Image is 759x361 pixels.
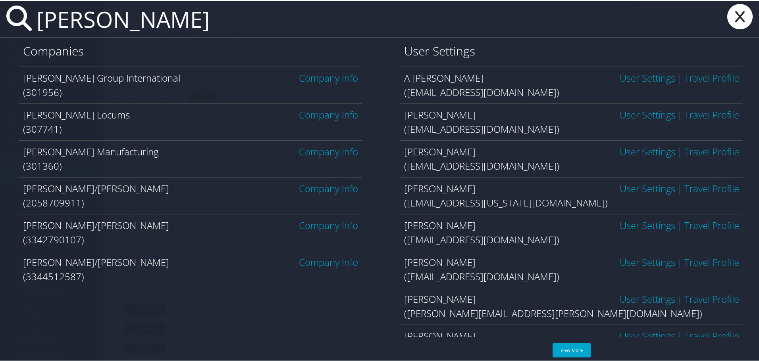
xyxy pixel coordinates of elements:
[23,269,358,283] div: (3344512587)
[23,42,358,59] h1: Companies
[620,255,675,268] a: User Settings
[404,158,739,172] div: ([EMAIL_ADDRESS][DOMAIN_NAME])
[404,306,739,320] div: ([PERSON_NAME][EMAIL_ADDRESS][PERSON_NAME][DOMAIN_NAME])
[404,232,739,246] div: ([EMAIL_ADDRESS][DOMAIN_NAME])
[404,329,476,342] span: [PERSON_NAME]
[23,107,130,120] span: [PERSON_NAME] Locums
[23,84,358,99] div: (301956)
[684,292,739,305] a: View OBT Profile
[23,144,158,157] span: [PERSON_NAME] Manufacturing
[675,71,684,84] span: |
[404,269,739,283] div: ([EMAIL_ADDRESS][DOMAIN_NAME])
[404,121,739,136] div: ([EMAIL_ADDRESS][DOMAIN_NAME])
[404,107,476,120] span: [PERSON_NAME]
[675,107,684,120] span: |
[675,329,684,342] span: |
[23,195,358,209] div: (2058709911)
[23,255,169,268] span: [PERSON_NAME]/[PERSON_NAME]
[553,342,591,357] a: View More
[620,329,675,342] a: User Settings
[620,292,675,305] a: User Settings
[675,181,684,194] span: |
[404,71,484,84] span: A [PERSON_NAME]
[684,107,739,120] a: View OBT Profile
[404,181,476,194] span: [PERSON_NAME]
[23,158,358,172] div: (301360)
[404,292,476,305] span: [PERSON_NAME]
[675,292,684,305] span: |
[404,42,739,59] h1: User Settings
[299,218,358,231] a: Company Info
[684,181,739,194] a: View OBT Profile
[404,195,739,209] div: ([EMAIL_ADDRESS][US_STATE][DOMAIN_NAME])
[404,255,476,268] span: [PERSON_NAME]
[404,218,476,231] span: [PERSON_NAME]
[299,181,358,194] a: Company Info
[299,144,358,157] a: Company Info
[620,218,675,231] a: User Settings
[684,218,739,231] a: View OBT Profile
[299,255,358,268] a: Company Info
[684,144,739,157] a: View OBT Profile
[620,71,675,84] a: User Settings
[299,71,358,84] a: Company Info
[620,181,675,194] a: User Settings
[23,71,180,84] span: [PERSON_NAME] Group International
[620,107,675,120] a: User Settings
[684,255,739,268] a: View OBT Profile
[23,232,358,246] div: (3342790107)
[684,71,739,84] a: View OBT Profile
[404,84,739,99] div: ([EMAIL_ADDRESS][DOMAIN_NAME])
[23,181,169,194] span: [PERSON_NAME]/[PERSON_NAME]
[620,144,675,157] a: User Settings
[675,144,684,157] span: |
[675,255,684,268] span: |
[684,329,739,342] a: View OBT Profile
[404,144,476,157] span: [PERSON_NAME]
[299,107,358,120] a: Company Info
[23,121,358,136] div: (307741)
[23,218,169,231] span: [PERSON_NAME]/[PERSON_NAME]
[675,218,684,231] span: |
